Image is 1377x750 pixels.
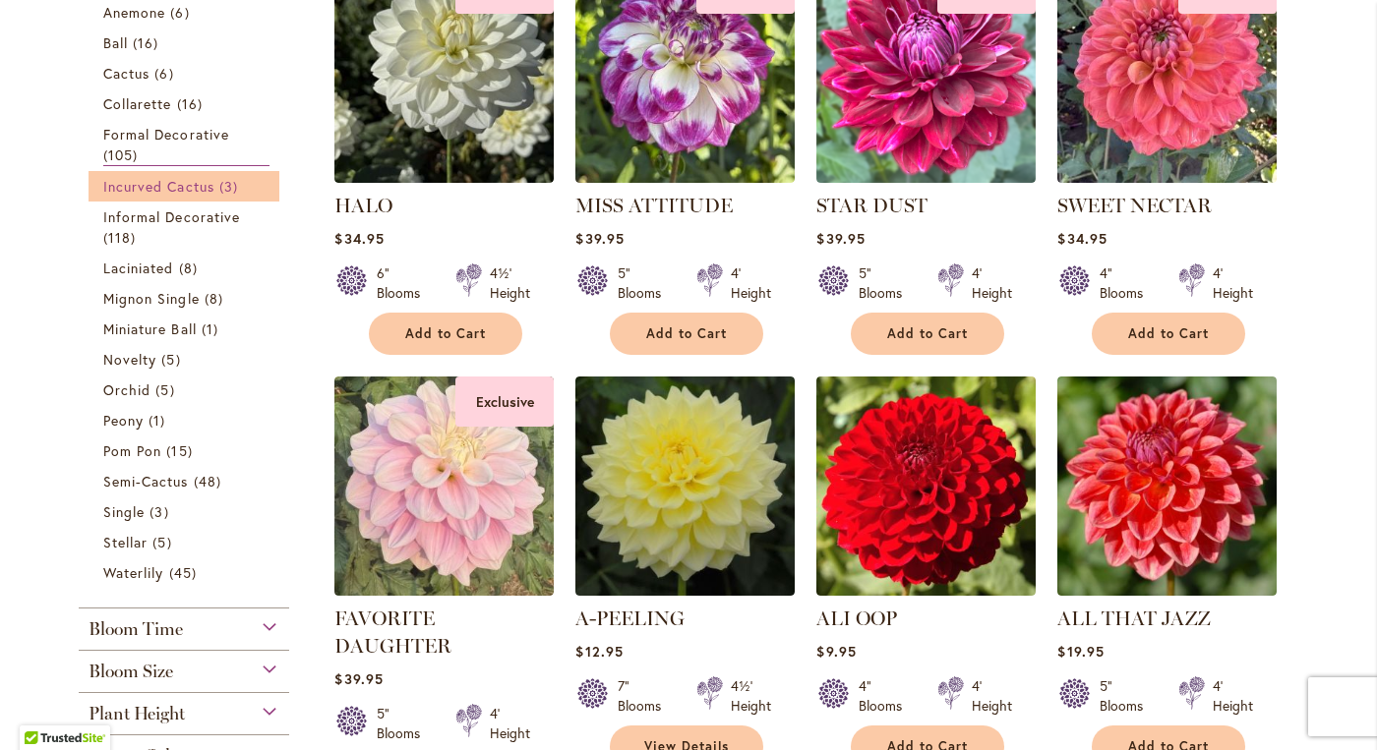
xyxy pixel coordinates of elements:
[1057,168,1277,187] a: SWEET NECTAR Exclusive
[816,642,856,661] span: $9.95
[103,440,269,461] a: Pom Pon 15
[103,319,197,338] span: Miniature Ball
[405,325,486,342] span: Add to Cart
[150,501,173,522] span: 3
[103,33,128,52] span: Ball
[1057,229,1107,248] span: $34.95
[103,32,269,53] a: Ball 16
[575,581,795,600] a: A-Peeling
[646,325,727,342] span: Add to Cart
[575,376,795,596] img: A-Peeling
[490,704,530,743] div: 4' Height
[103,471,269,491] a: Semi-Cactus 48
[103,533,148,551] span: Stellar
[103,124,269,166] a: Formal Decorative 105
[618,676,673,716] div: 7" Blooms
[1092,313,1245,355] button: Add to Cart
[177,93,208,114] span: 16
[149,410,170,431] span: 1
[816,229,865,248] span: $39.95
[377,263,432,303] div: 6" Blooms
[205,288,228,309] span: 8
[103,410,269,431] a: Peony 1
[103,501,269,522] a: Single 3
[103,94,172,113] span: Collarette
[154,63,178,84] span: 6
[103,289,200,308] span: Mignon Single
[1100,263,1155,303] div: 4" Blooms
[1213,676,1253,716] div: 4' Height
[731,263,771,303] div: 4' Height
[169,562,202,583] span: 45
[103,502,145,521] span: Single
[816,168,1036,187] a: STAR DUST Exclusive
[859,676,914,716] div: 4" Blooms
[202,318,223,339] span: 1
[887,325,968,342] span: Add to Cart
[610,313,763,355] button: Add to Cart
[575,194,733,217] a: MISS ATTITUDE
[103,93,269,114] a: Collarette 16
[89,618,183,640] span: Bloom Time
[103,562,269,583] a: Waterlily 45
[155,379,179,400] span: 5
[103,288,269,309] a: Mignon Single 8
[334,606,451,658] a: FAVORITE DAUGHTER
[103,64,150,83] span: Cactus
[334,168,554,187] a: HALO Exclusive
[1128,325,1209,342] span: Add to Cart
[103,206,269,248] a: Informal Decorative 118
[103,176,269,197] a: Incurved Cactus 3
[1057,642,1104,661] span: $19.95
[103,3,165,22] span: Anemone
[103,227,141,248] span: 118
[334,229,384,248] span: $34.95
[103,177,214,196] span: Incurved Cactus
[103,411,144,430] span: Peony
[103,350,156,369] span: Novelty
[89,661,173,682] span: Bloom Size
[103,2,269,23] a: Anemone 6
[575,229,624,248] span: $39.95
[334,581,554,600] a: FAVORITE DAUGHTER Exclusive
[103,144,143,165] span: 105
[194,471,226,491] span: 48
[455,376,554,427] div: Exclusive
[103,207,240,226] span: Informal Decorative
[103,380,150,399] span: Orchid
[377,704,432,743] div: 5" Blooms
[575,642,623,661] span: $12.95
[1057,606,1211,630] a: ALL THAT JAZZ
[334,376,554,596] img: FAVORITE DAUGHTER
[816,581,1036,600] a: ALI OOP
[219,176,243,197] span: 3
[103,441,161,460] span: Pom Pon
[859,263,914,303] div: 5" Blooms
[1057,194,1212,217] a: SWEET NECTAR
[103,472,189,490] span: Semi-Cactus
[1100,676,1155,716] div: 5" Blooms
[816,194,928,217] a: STAR DUST
[334,669,383,688] span: $39.95
[170,2,194,23] span: 6
[1057,376,1277,596] img: ALL THAT JAZZ
[851,313,1004,355] button: Add to Cart
[179,258,203,278] span: 8
[575,606,685,630] a: A-PEELING
[103,63,269,84] a: Cactus 6
[575,168,795,187] a: MISS ATTITUDE Exclusive
[89,703,185,724] span: Plant Height
[152,532,176,552] span: 5
[103,258,269,278] a: Laciniated 8
[1213,263,1253,303] div: 4' Height
[490,263,530,303] div: 4½' Height
[103,318,269,339] a: Miniature Ball 1
[103,379,269,400] a: Orchid 5
[972,263,1012,303] div: 4' Height
[103,563,163,582] span: Waterlily
[334,194,392,217] a: HALO
[731,676,771,716] div: 4½' Height
[103,349,269,370] a: Novelty 5
[369,313,522,355] button: Add to Cart
[103,259,174,277] span: Laciniated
